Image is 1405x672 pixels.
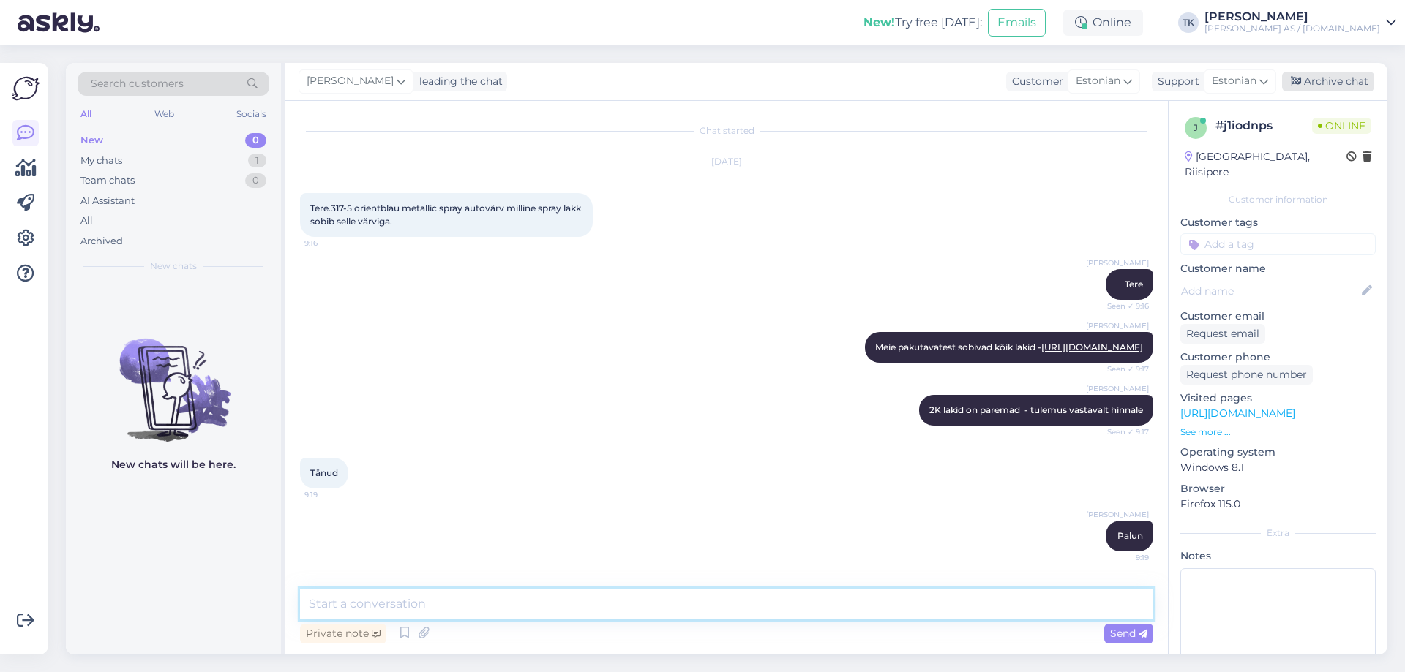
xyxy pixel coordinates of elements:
[1180,481,1376,497] p: Browser
[863,15,895,29] b: New!
[1006,74,1063,89] div: Customer
[1180,324,1265,344] div: Request email
[1117,530,1143,541] span: Palun
[80,194,135,208] div: AI Assistant
[1094,552,1149,563] span: 9:19
[245,173,266,188] div: 0
[111,457,236,472] p: New chats will be here.
[80,173,135,188] div: Team chats
[1215,117,1312,135] div: # j1iodnps
[988,9,1046,37] button: Emails
[310,467,338,478] span: Tänud
[1180,445,1376,460] p: Operating system
[1180,426,1376,439] p: See more ...
[863,14,982,31] div: Try free [DATE]:
[1185,149,1346,180] div: [GEOGRAPHIC_DATA], Riisipere
[151,105,177,124] div: Web
[1194,122,1198,133] span: j
[1180,460,1376,475] p: Windows 8.1
[12,75,40,102] img: Askly Logo
[1180,548,1376,564] p: Notes
[1180,526,1376,540] div: Extra
[300,124,1153,137] div: Chat started
[1204,11,1380,23] div: [PERSON_NAME]
[1312,118,1371,134] span: Online
[1212,73,1256,89] span: Estonian
[1094,363,1149,374] span: Seen ✓ 9:17
[1178,12,1199,33] div: TK
[80,214,93,228] div: All
[233,105,269,124] div: Socials
[875,341,1143,352] span: Meie pakutavatest sobivad kõik lakid -
[1180,497,1376,512] p: Firefox 115.0
[1180,233,1376,255] input: Add a tag
[1181,283,1359,299] input: Add name
[1180,365,1313,385] div: Request phone number
[300,155,1153,168] div: [DATE]
[304,238,359,249] span: 9:16
[1180,309,1376,324] p: Customer email
[91,76,184,91] span: Search customers
[304,489,359,500] span: 9:19
[1086,320,1149,331] span: [PERSON_NAME]
[310,203,583,227] span: Tere.317-5 orientblau metallic spray autovärv milline spray lakk sobib selle värviga.
[1180,350,1376,365] p: Customer phone
[1180,407,1295,420] a: [URL][DOMAIN_NAME]
[307,73,394,89] span: [PERSON_NAME]
[66,312,281,444] img: No chats
[300,624,386,643] div: Private note
[1086,257,1149,268] span: [PERSON_NAME]
[248,154,266,168] div: 1
[1282,72,1374,91] div: Archive chat
[80,234,123,249] div: Archived
[1110,627,1147,640] span: Send
[1152,74,1199,89] div: Support
[1125,279,1143,290] span: Tere
[1180,390,1376,406] p: Visited pages
[1094,301,1149,312] span: Seen ✓ 9:16
[1180,261,1376,276] p: Customer name
[1041,341,1143,352] a: [URL][DOMAIN_NAME]
[413,74,503,89] div: leading the chat
[78,105,94,124] div: All
[1086,509,1149,520] span: [PERSON_NAME]
[150,260,197,273] span: New chats
[1204,23,1380,34] div: [PERSON_NAME] AS / [DOMAIN_NAME]
[1063,10,1143,36] div: Online
[80,154,122,168] div: My chats
[1094,426,1149,437] span: Seen ✓ 9:17
[1180,193,1376,206] div: Customer information
[80,133,103,148] div: New
[1204,11,1396,34] a: [PERSON_NAME][PERSON_NAME] AS / [DOMAIN_NAME]
[1076,73,1120,89] span: Estonian
[245,133,266,148] div: 0
[929,404,1143,415] span: 2K lakid on paremad - tulemus vastavalt hinnale
[1086,383,1149,394] span: [PERSON_NAME]
[1180,215,1376,230] p: Customer tags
